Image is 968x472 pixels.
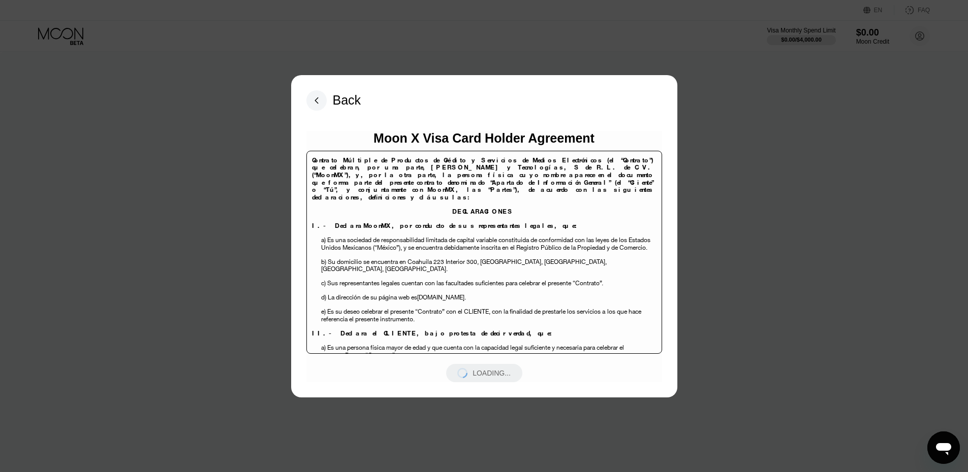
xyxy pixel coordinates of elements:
[312,185,654,201] span: , las “Partes”), de acuerdo con las siguientes declaraciones, definiciones y cláusulas:
[321,257,406,266] span: b) Su domicilio se encuentra en
[312,221,363,230] span: I.- Declara
[324,307,598,316] span: ) Es su deseo celebrar el presente “Contrato” con el CLIENTE, con la finalidad de prestarle los s...
[312,171,654,194] span: y, por la otra parte, la persona física cuyo nombre aparece en el documento que forma parte del p...
[373,131,595,146] div: Moon X Visa Card Holder Agreement
[321,307,641,323] span: los que hace referencia el presente instrumento.
[363,221,392,230] span: MoonMX
[427,185,456,194] span: MoonMX
[321,307,324,316] span: e
[417,293,466,301] span: [DOMAIN_NAME].
[392,221,579,230] span: , por conducto de sus representantes legales, que:
[306,90,361,111] div: Back
[452,207,514,216] span: DECLARACIONES
[325,293,417,301] span: ) La dirección de su página web es
[312,163,654,179] span: [PERSON_NAME] y Tecnologías, S de R.L. de C.V. (“MoonMX”),
[598,307,605,316] span: s a
[333,93,361,108] div: Back
[408,257,605,266] span: Coahuila 223 Interior 300, [GEOGRAPHIC_DATA], [GEOGRAPHIC_DATA]
[321,293,325,301] span: d
[324,279,603,287] span: ) Sus representantes legales cuentan con las facultades suficientes para celebrar el presente “Co...
[312,156,653,172] span: Contrato Múltiple de Productos de Crédito y Servicios de Medios Electrónicos (el “Contrato”) que ...
[927,431,960,464] iframe: Button to launch messaging window
[312,329,554,338] span: II.- Declara el CLIENTE, bajo protesta de decir verdad, que:
[321,279,324,287] span: c
[321,257,607,274] span: , [GEOGRAPHIC_DATA], [GEOGRAPHIC_DATA].
[321,235,650,252] span: a) Es una sociedad de responsabilidad limitada de capital variable constituida de conformidad con...
[321,343,624,359] span: a) Es una persona física mayor de edad y que cuenta con la capacidad legal suficiente y necesaria...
